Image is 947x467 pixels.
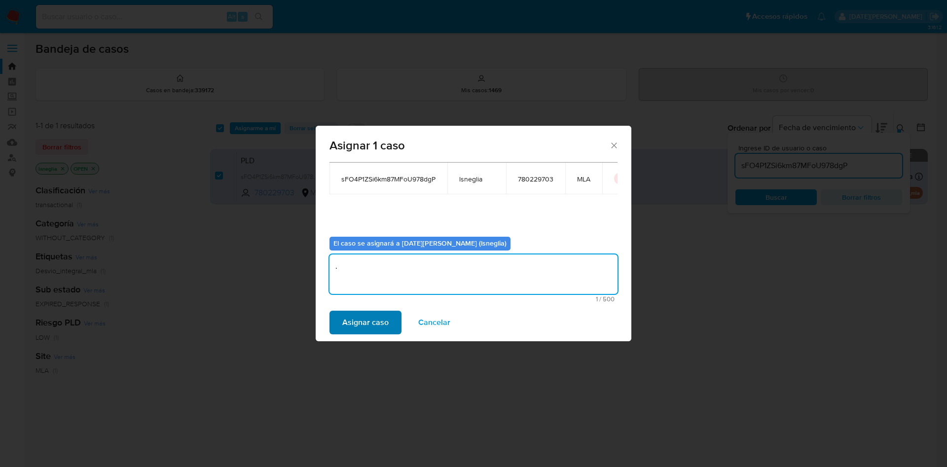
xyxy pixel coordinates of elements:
button: Asignar caso [329,311,401,334]
span: Cancelar [418,312,450,333]
span: MLA [577,175,590,183]
button: Cancelar [405,311,463,334]
span: Máximo 500 caracteres [332,296,615,302]
span: lsneglia [459,175,494,183]
div: assign-modal [316,126,631,341]
span: sFO4P1ZSi6km87MFoU978dgP [341,175,436,183]
b: El caso se asignará a [DATE][PERSON_NAME] (lsneglia) [333,238,507,248]
button: icon-button [614,173,626,184]
textarea: . [329,254,618,294]
span: Asignar caso [342,312,389,333]
span: 780229703 [518,175,553,183]
span: Asignar 1 caso [329,140,609,151]
button: Cerrar ventana [609,141,618,149]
